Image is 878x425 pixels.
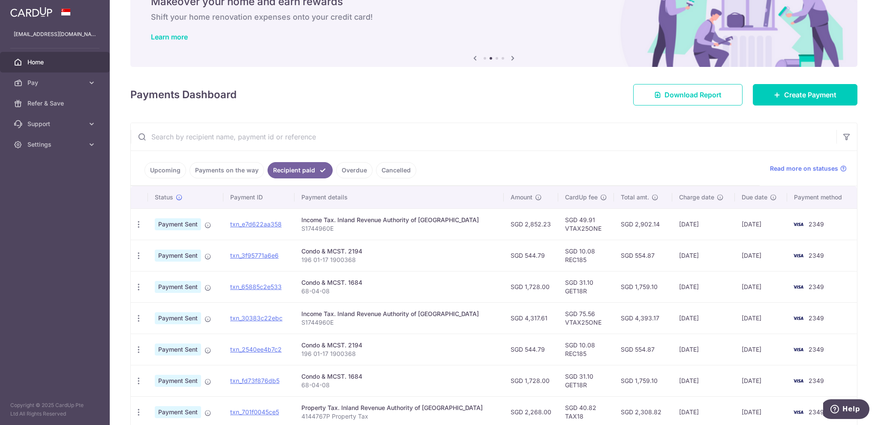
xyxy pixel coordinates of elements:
span: Payment Sent [155,344,201,356]
div: Condo & MCST. 1684 [301,372,497,381]
td: SGD 1,759.10 [614,365,672,396]
td: [DATE] [735,334,787,365]
img: Bank Card [790,344,807,355]
img: Bank Card [790,407,807,417]
td: [DATE] [672,240,735,271]
img: Bank Card [790,282,807,292]
td: SGD 31.10 GET18R [558,271,614,302]
span: Payment Sent [155,375,201,387]
img: CardUp [10,7,52,17]
td: SGD 4,317.61 [504,302,558,334]
p: 196 01-17 1900368 [301,350,497,358]
td: [DATE] [735,208,787,240]
a: txn_3f95771a6e6 [230,252,279,259]
td: [DATE] [735,240,787,271]
span: Payment Sent [155,250,201,262]
span: 2349 [809,252,824,259]
iframe: Opens a widget where you can find more information [823,399,869,421]
td: SGD 554.87 [614,240,672,271]
td: [DATE] [735,271,787,302]
td: SGD 31.10 GET18R [558,365,614,396]
a: Download Report [633,84,743,105]
a: Recipient paid [268,162,333,178]
span: Download Report [665,90,722,100]
td: [DATE] [735,365,787,396]
span: Home [27,58,84,66]
div: Property Tax. Inland Revenue Authority of [GEOGRAPHIC_DATA] [301,404,497,412]
span: CardUp fee [565,193,598,202]
td: [DATE] [672,271,735,302]
span: Payment Sent [155,218,201,230]
span: Payment Sent [155,281,201,293]
span: Total amt. [621,193,649,202]
th: Payment details [295,186,504,208]
span: Status [155,193,173,202]
a: txn_e7d622aa358 [230,220,282,228]
span: 2349 [809,408,824,416]
td: [DATE] [735,302,787,334]
a: Overdue [336,162,373,178]
td: SGD 1,728.00 [504,365,558,396]
p: S1744960E [301,224,497,233]
td: SGD 1,728.00 [504,271,558,302]
span: Settings [27,140,84,149]
th: Payment method [787,186,857,208]
div: Condo & MCST. 1684 [301,278,497,287]
td: SGD 554.87 [614,334,672,365]
td: [DATE] [672,334,735,365]
td: SGD 1,759.10 [614,271,672,302]
a: txn_2540ee4b7c2 [230,346,282,353]
td: SGD 10.08 REC185 [558,240,614,271]
p: S1744960E [301,318,497,327]
p: 4144767P Property Tax [301,412,497,421]
td: SGD 10.08 REC185 [558,334,614,365]
span: 2349 [809,314,824,322]
p: [EMAIL_ADDRESS][DOMAIN_NAME] [14,30,96,39]
div: Condo & MCST. 2194 [301,341,497,350]
span: 2349 [809,346,824,353]
td: SGD 544.79 [504,334,558,365]
a: Cancelled [376,162,416,178]
span: Support [27,120,84,128]
td: SGD 75.56 VTAX25ONE [558,302,614,334]
p: 196 01-17 1900368 [301,256,497,264]
span: Payment Sent [155,312,201,324]
span: Payment Sent [155,406,201,418]
td: [DATE] [672,365,735,396]
span: Pay [27,78,84,87]
td: SGD 2,902.14 [614,208,672,240]
td: [DATE] [672,208,735,240]
a: txn_65885c2e533 [230,283,282,290]
p: 68-04-08 [301,287,497,295]
a: Read more on statuses [770,164,847,173]
span: 2349 [809,220,824,228]
span: Read more on statuses [770,164,838,173]
img: Bank Card [790,376,807,386]
img: Bank Card [790,250,807,261]
a: txn_30383c22ebc [230,314,283,322]
a: txn_fd73f876db5 [230,377,280,384]
span: 2349 [809,283,824,290]
div: Income Tax. Inland Revenue Authority of [GEOGRAPHIC_DATA] [301,216,497,224]
span: Due date [742,193,767,202]
span: 2349 [809,377,824,384]
span: Create Payment [784,90,836,100]
a: Upcoming [144,162,186,178]
a: Create Payment [753,84,857,105]
div: Income Tax. Inland Revenue Authority of [GEOGRAPHIC_DATA] [301,310,497,318]
th: Payment ID [223,186,295,208]
span: Amount [511,193,532,202]
td: [DATE] [672,302,735,334]
td: SGD 49.91 VTAX25ONE [558,208,614,240]
h4: Payments Dashboard [130,87,237,102]
a: Learn more [151,33,188,41]
a: Payments on the way [189,162,264,178]
a: txn_701f0045ce5 [230,408,279,416]
p: 68-04-08 [301,381,497,389]
input: Search by recipient name, payment id or reference [131,123,836,151]
img: Bank Card [790,313,807,323]
h6: Shift your home renovation expenses onto your credit card! [151,12,837,22]
td: SGD 4,393.17 [614,302,672,334]
span: Refer & Save [27,99,84,108]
